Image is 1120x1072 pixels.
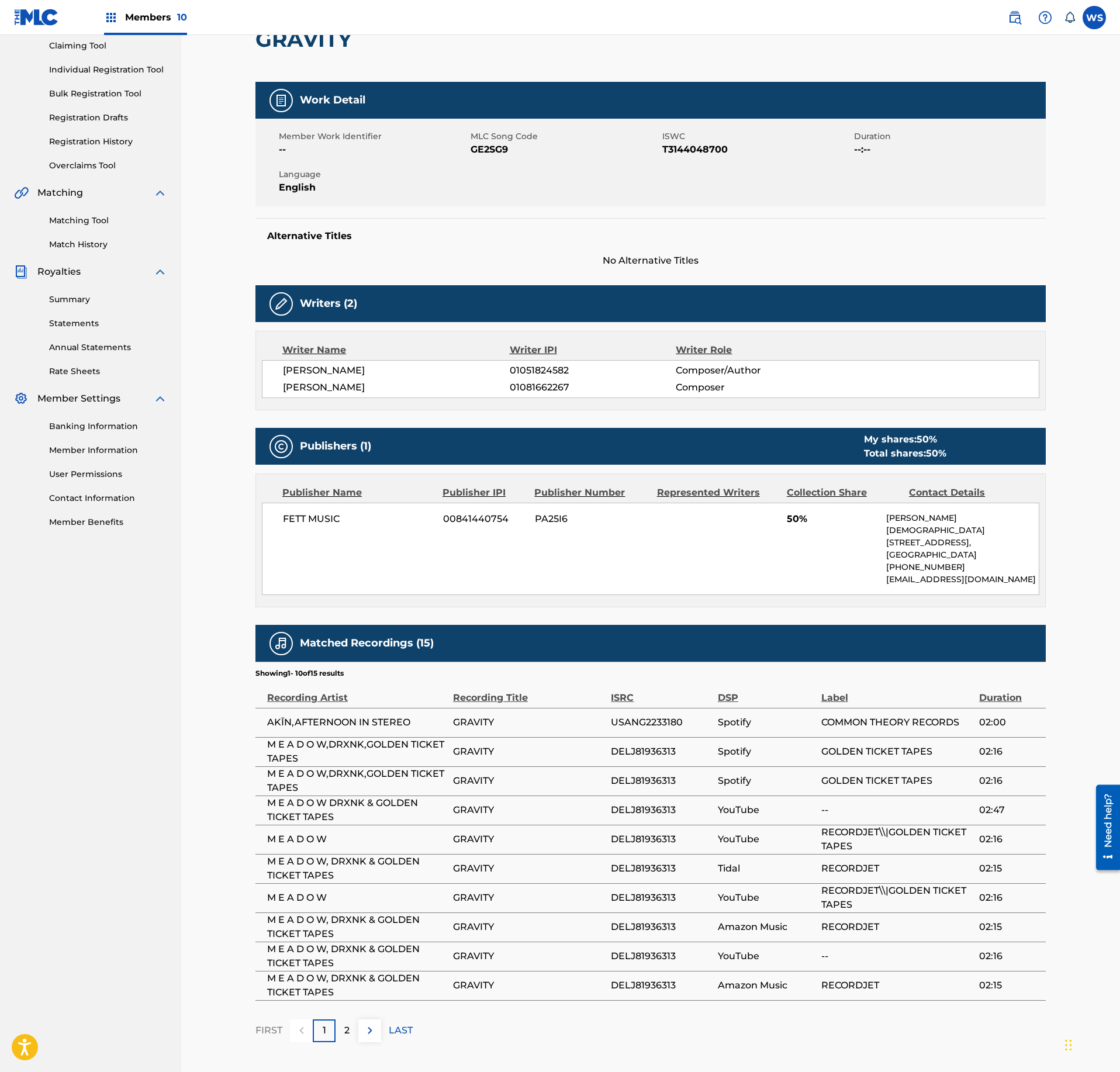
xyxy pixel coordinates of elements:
[718,949,815,963] span: YouTube
[283,364,510,378] span: [PERSON_NAME]
[300,637,434,650] h5: Matched Recordings (15)
[611,978,711,993] span: DELJ81936313
[279,181,468,195] span: English
[267,855,447,883] span: M E A D O W, DRXNK & GOLDEN TICKET TAPES
[283,381,510,395] span: [PERSON_NAME]
[49,160,167,172] a: Overclaims Tool
[274,637,288,651] img: Matched Recordings
[300,440,371,453] h5: Publishers (1)
[453,803,605,817] span: GRAVITY
[718,862,815,876] span: Tidal
[821,774,973,788] span: GOLDEN TICKET TAPES
[611,891,711,905] span: DELJ81936313
[453,679,605,705] div: Recording Title
[49,215,167,227] a: Matching Tool
[1064,12,1076,23] div: Notifications
[1008,11,1022,25] img: search
[453,949,605,963] span: GRAVITY
[718,803,815,817] span: YouTube
[267,230,1034,242] h5: Alternative Titles
[49,40,167,52] a: Claiming Tool
[821,949,973,963] span: --
[864,447,946,461] div: Total shares:
[453,891,605,905] span: GRAVITY
[453,978,605,993] span: GRAVITY
[611,949,711,963] span: DELJ81936313
[300,297,357,310] h5: Writers (2)
[510,343,676,357] div: Writer IPI
[821,920,973,934] span: RECORDJET
[37,186,83,200] span: Matching
[267,971,447,1000] span: M E A D O W, DRXNK & GOLDEN TICKET TAPES
[104,11,118,25] img: Top Rightsholders
[389,1023,413,1038] p: LAST
[1062,1016,1120,1072] iframe: Chat Widget
[255,668,344,679] p: Showing 1 - 10 of 15 results
[267,913,447,941] span: M E A D O W, DRXNK & GOLDEN TICKET TAPES
[1033,6,1057,29] div: Help
[153,186,167,200] img: expand
[49,492,167,504] a: Contact Information
[279,168,468,181] span: Language
[676,364,827,378] span: Composer/Author
[510,364,676,378] span: 01051824582
[283,512,434,526] span: FETT MUSIC
[49,88,167,100] a: Bulk Registration Tool
[267,738,447,766] span: M E A D O W,DRXNK,GOLDEN TICKET TAPES
[611,745,711,759] span: DELJ81936313
[718,679,815,705] div: DSP
[821,715,973,729] span: COMMON THEORY RECORDS
[49,64,167,76] a: Individual Registration Tool
[821,679,973,705] div: Label
[125,11,187,24] span: Members
[1083,6,1106,29] div: User Menu
[453,862,605,876] span: GRAVITY
[979,715,1040,729] span: 02:00
[787,512,877,526] span: 50%
[886,573,1039,586] p: [EMAIL_ADDRESS][DOMAIN_NAME]
[267,891,447,905] span: M E A D O W
[662,143,851,157] span: T3144048700
[49,112,167,124] a: Registration Drafts
[886,549,1039,561] p: [GEOGRAPHIC_DATA]
[886,561,1039,573] p: [PHONE_NUMBER]
[821,862,973,876] span: RECORDJET
[49,444,167,457] a: Member Information
[886,524,1039,549] p: [DEMOGRAPHIC_DATA][STREET_ADDRESS],
[821,884,973,912] span: RECORDJET\\|GOLDEN TICKET TAPES
[453,745,605,759] span: GRAVITY
[979,920,1040,934] span: 02:15
[821,978,973,993] span: RECORDJET
[886,512,1039,524] p: [PERSON_NAME]
[534,486,648,500] div: Publisher Number
[611,920,711,934] span: DELJ81936313
[657,486,778,500] div: Represented Writers
[979,803,1040,817] span: 02:47
[279,143,468,157] span: --
[611,832,711,846] span: DELJ81936313
[718,774,815,788] span: Spotify
[979,745,1040,759] span: 02:16
[979,832,1040,846] span: 02:16
[979,949,1040,963] span: 02:16
[267,832,447,846] span: M E A D O W
[662,130,851,143] span: ISWC
[274,297,288,311] img: Writers
[510,381,676,395] span: 01081662267
[471,130,659,143] span: MLC Song Code
[323,1023,326,1038] p: 1
[49,468,167,480] a: User Permissions
[821,825,973,853] span: RECORDJET\\|GOLDEN TICKET TAPES
[49,420,167,433] a: Banking Information
[611,862,711,876] span: DELJ81936313
[854,143,1043,157] span: --:--
[300,94,365,107] h5: Work Detail
[279,130,468,143] span: Member Work Identifier
[49,317,167,330] a: Statements
[979,774,1040,788] span: 02:16
[821,745,973,759] span: GOLDEN TICKET TAPES
[1003,6,1026,29] a: Public Search
[821,803,973,817] span: --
